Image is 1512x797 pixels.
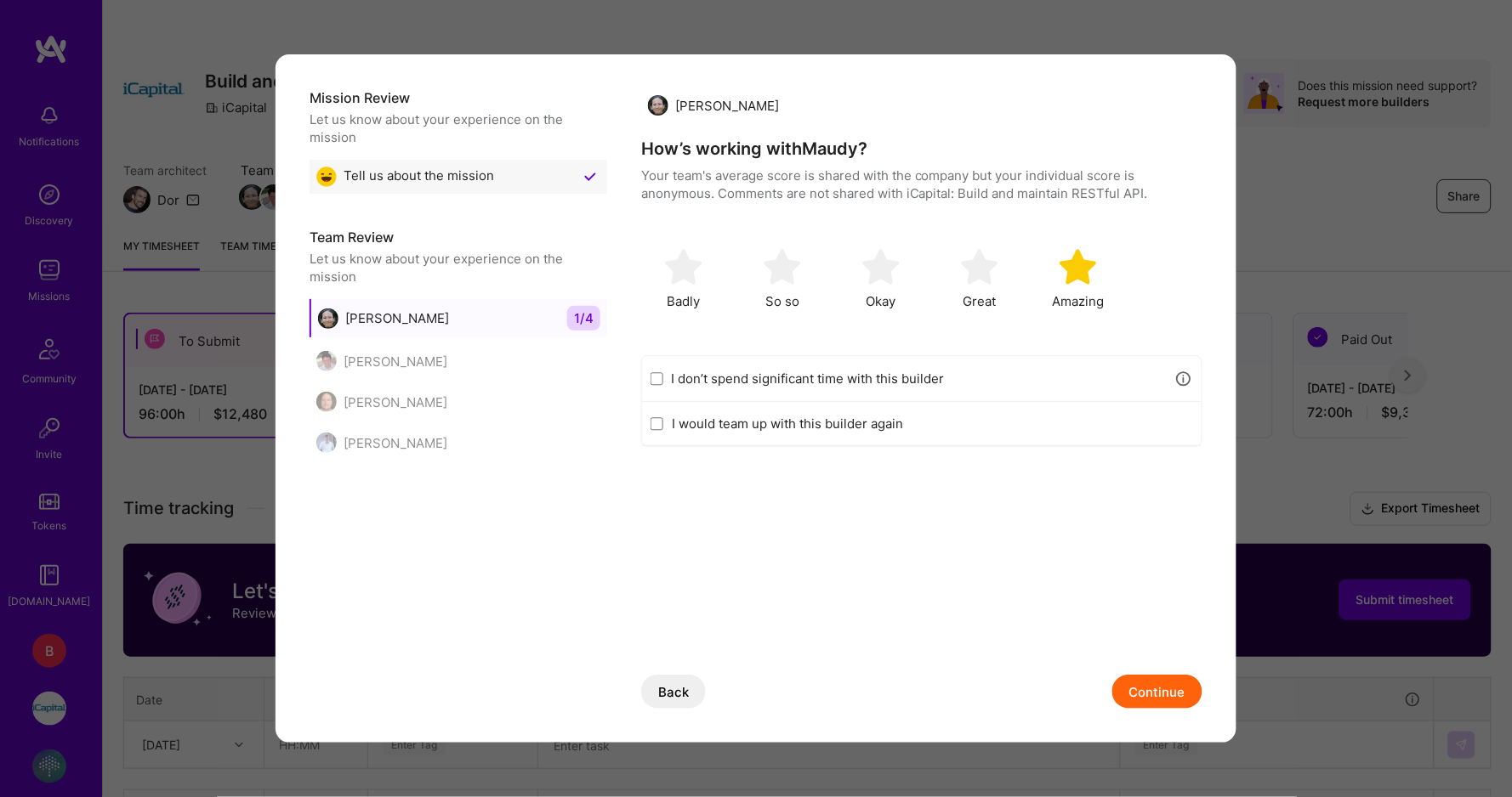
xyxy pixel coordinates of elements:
img: Joseph Schulte [316,392,337,412]
div: [PERSON_NAME] [648,95,779,116]
span: So so [765,292,799,310]
div: modal [276,54,1236,743]
span: Tell us about the mission [344,167,494,187]
span: 1 / 4 [567,306,600,331]
label: I would team up with this builder again [672,415,1193,432]
span: Badly [668,292,701,310]
img: Great emoji [316,167,337,187]
div: [PERSON_NAME] [316,432,447,453]
p: Your team's average score is shared with the company but your individual score is anonymous. Comm... [641,167,1202,202]
img: soso [665,248,702,285]
div: Let us know about your experience on the mission [310,110,607,146]
img: Checkmark [580,167,600,187]
span: Great [963,292,997,310]
img: Tom Clancy [316,432,337,453]
div: [PERSON_NAME] [316,392,447,412]
img: soso [961,248,998,285]
div: [PERSON_NAME] [318,308,449,329]
h5: Mission Review [310,88,607,107]
label: I don’t spend significant time with this builder [672,370,1166,387]
img: soso [862,248,900,285]
img: soso [764,248,801,285]
div: [PERSON_NAME] [316,351,447,371]
img: Maudy Palupi [648,95,668,116]
button: Back [641,675,706,709]
button: Continue [1112,675,1202,709]
span: Okay [867,292,896,310]
h5: Team Review [310,228,607,246]
div: Let us know about your experience on the mission [310,250,607,285]
img: Maudy Palupi [318,308,338,329]
i: icon Info [1174,370,1194,389]
img: John Crowley [316,351,337,371]
img: soso [1060,248,1097,285]
span: Amazing [1053,292,1105,310]
h4: How’s working with Maudy ? [641,138,1202,160]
